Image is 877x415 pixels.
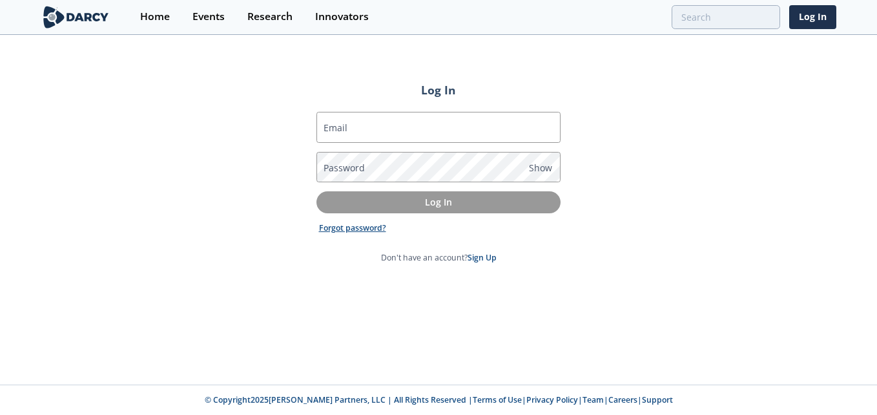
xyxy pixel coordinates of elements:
[316,191,561,213] button: Log In
[316,81,561,98] h2: Log In
[315,12,369,22] div: Innovators
[672,5,780,29] input: Advanced Search
[140,12,170,22] div: Home
[41,6,111,28] img: logo-wide.svg
[324,121,347,134] label: Email
[642,394,673,405] a: Support
[529,161,552,175] span: Show
[319,222,386,234] a: Forgot password?
[608,394,637,405] a: Careers
[473,394,522,405] a: Terms of Use
[583,394,604,405] a: Team
[789,5,836,29] a: Log In
[43,394,834,406] p: © Copyright 2025 [PERSON_NAME] Partners, LLC | All Rights Reserved | | | | |
[526,394,578,405] a: Privacy Policy
[247,12,293,22] div: Research
[192,12,225,22] div: Events
[325,195,552,209] p: Log In
[468,252,497,263] a: Sign Up
[324,161,365,175] label: Password
[381,252,497,264] p: Don't have an account?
